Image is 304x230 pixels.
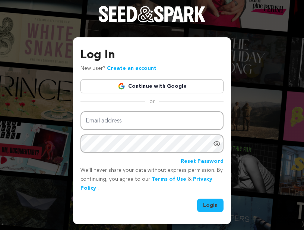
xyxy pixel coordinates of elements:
a: Privacy Policy [80,177,212,191]
img: Seed&Spark Logo [98,6,206,22]
a: Reset Password [181,157,224,166]
a: Create an account [107,66,156,71]
span: or [145,98,159,105]
img: Google logo [118,83,125,90]
a: Seed&Spark Homepage [98,6,206,37]
input: Email address [80,111,224,130]
a: Continue with Google [80,79,224,93]
button: Login [197,199,224,212]
a: Terms of Use [152,177,186,182]
p: New user? [80,64,156,73]
p: We’ll never share your data without express permission. By continuing, you agree to our & . [80,166,224,193]
h3: Log In [80,46,224,64]
a: Show password as plain text. Warning: this will display your password on the screen. [213,140,221,147]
